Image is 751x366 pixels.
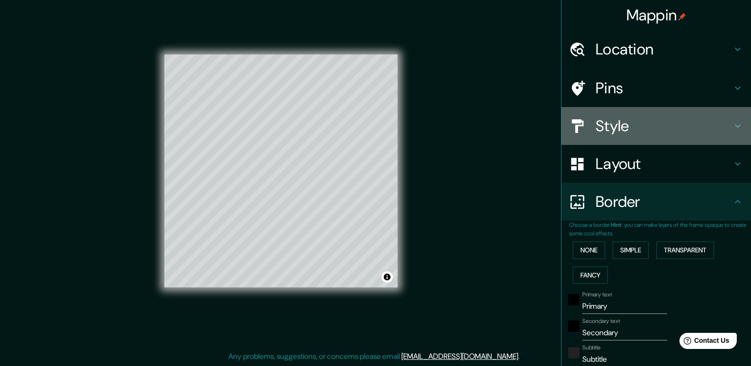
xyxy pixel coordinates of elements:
[582,291,612,299] label: Primary text
[573,267,608,284] button: Fancy
[613,241,649,259] button: Simple
[561,30,751,68] div: Location
[582,344,601,352] label: Subtitle
[573,241,605,259] button: None
[611,221,622,229] b: Hint
[569,221,751,238] p: Choose a border. : you can make layers of the frame opaque to create some cool effects.
[568,321,579,332] button: black
[520,351,521,362] div: .
[568,294,579,305] button: black
[596,192,732,211] h4: Border
[401,351,518,361] a: [EMAIL_ADDRESS][DOMAIN_NAME]
[582,317,620,325] label: Secondary text
[561,107,751,145] div: Style
[381,271,393,283] button: Toggle attribution
[596,40,732,59] h4: Location
[667,329,741,356] iframe: Help widget launcher
[596,116,732,135] h4: Style
[626,6,687,25] h4: Mappin
[679,13,686,20] img: pin-icon.png
[596,154,732,173] h4: Layout
[561,69,751,107] div: Pins
[521,351,523,362] div: .
[568,347,579,358] button: color-222222
[596,79,732,98] h4: Pins
[561,145,751,183] div: Layout
[561,183,751,221] div: Border
[228,351,520,362] p: Any problems, suggestions, or concerns please email .
[656,241,714,259] button: Transparent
